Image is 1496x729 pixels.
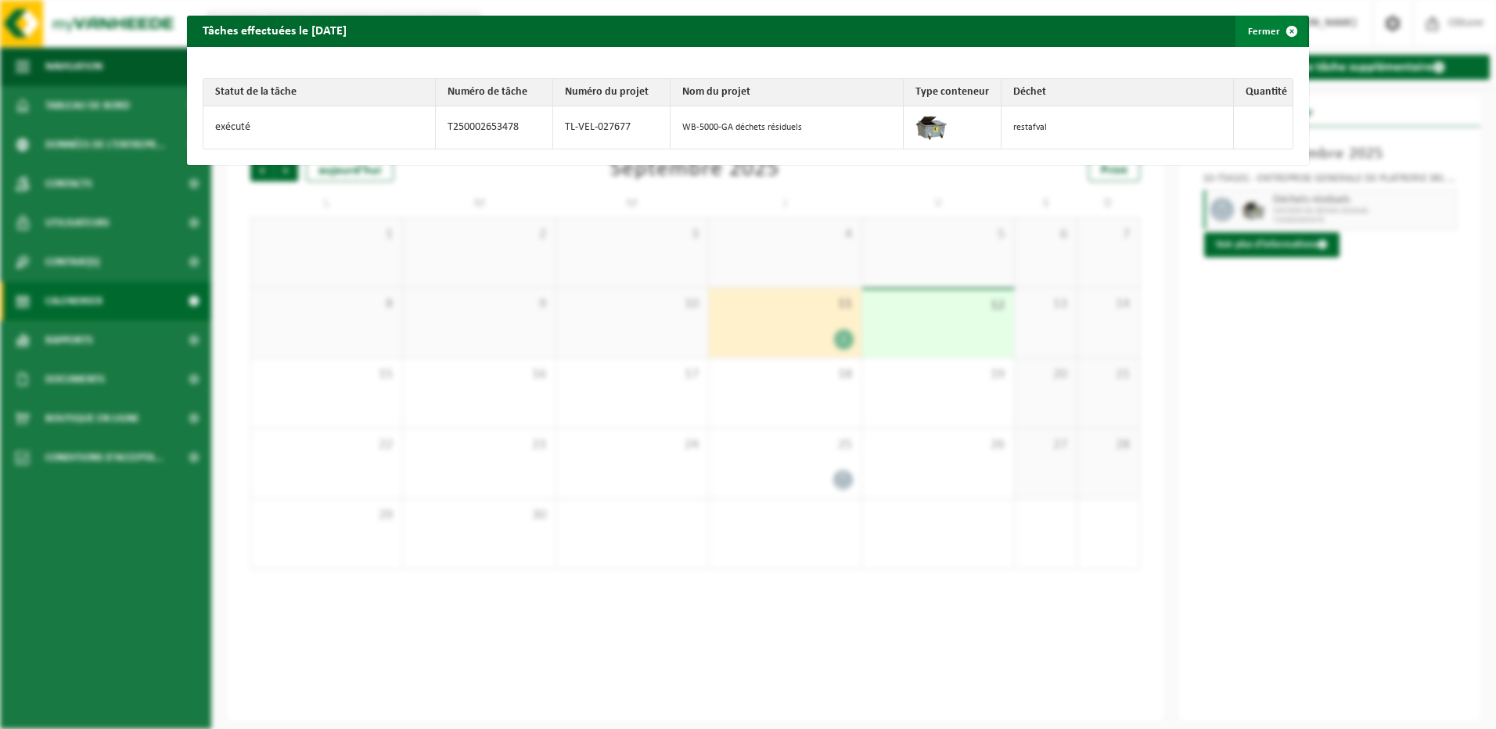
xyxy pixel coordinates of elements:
[1234,79,1293,106] th: Quantité
[187,16,362,45] h2: Tâches effectuées le [DATE]
[203,79,436,106] th: Statut de la tâche
[671,106,903,149] td: WB-5000-GA déchets résiduels
[915,110,947,142] img: WB-5000-GAL-GY-01
[671,79,903,106] th: Nom du projet
[904,79,1002,106] th: Type conteneur
[553,106,671,149] td: TL-VEL-027677
[1235,16,1307,47] button: Fermer
[1002,79,1234,106] th: Déchet
[1002,106,1234,149] td: restafval
[436,79,553,106] th: Numéro de tâche
[436,106,553,149] td: T250002653478
[203,106,436,149] td: exécuté
[553,79,671,106] th: Numéro du projet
